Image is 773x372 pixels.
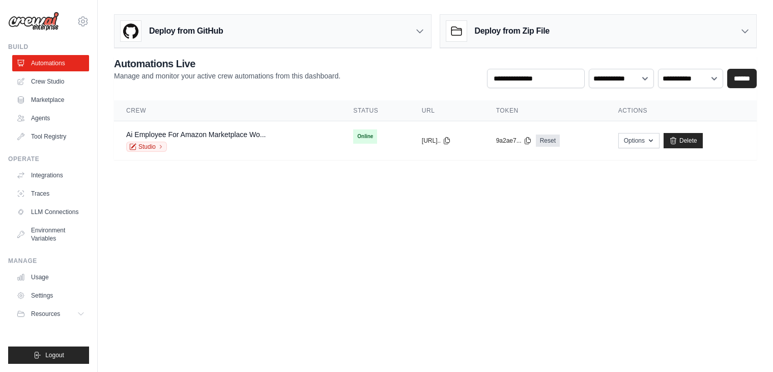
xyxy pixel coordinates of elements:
[536,135,560,147] a: Reset
[114,71,340,81] p: Manage and monitor your active crew automations from this dashboard.
[45,351,64,359] span: Logout
[12,222,89,247] a: Environment Variables
[475,25,550,37] h3: Deploy from Zip File
[12,185,89,202] a: Traces
[12,128,89,145] a: Tool Registry
[8,347,89,364] button: Logout
[12,73,89,90] a: Crew Studio
[353,129,377,144] span: Online
[12,55,89,71] a: Automations
[341,100,410,121] th: Status
[12,167,89,183] a: Integrations
[8,43,89,51] div: Build
[8,12,59,31] img: Logo
[496,137,532,145] button: 9a2ae7...
[121,21,141,41] img: GitHub Logo
[126,130,266,139] a: Ai Employee For Amazon Marketplace Wo...
[618,133,660,148] button: Options
[8,257,89,265] div: Manage
[12,287,89,304] a: Settings
[12,110,89,126] a: Agents
[149,25,223,37] h3: Deploy from GitHub
[12,204,89,220] a: LLM Connections
[12,306,89,322] button: Resources
[31,310,60,318] span: Resources
[606,100,757,121] th: Actions
[12,269,89,285] a: Usage
[114,100,341,121] th: Crew
[484,100,606,121] th: Token
[664,133,703,148] a: Delete
[126,142,167,152] a: Studio
[114,57,340,71] h2: Automations Live
[12,92,89,108] a: Marketplace
[410,100,484,121] th: URL
[8,155,89,163] div: Operate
